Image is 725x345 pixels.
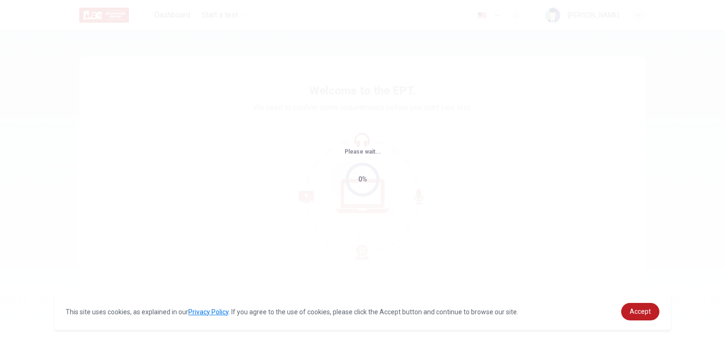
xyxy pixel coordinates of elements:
[621,303,659,320] a: dismiss cookie message
[358,174,367,185] div: 0%
[188,308,228,316] a: Privacy Policy
[345,148,381,155] span: Please wait...
[66,308,518,316] span: This site uses cookies, as explained in our . If you agree to the use of cookies, please click th...
[54,293,671,330] div: cookieconsent
[630,308,651,315] span: Accept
